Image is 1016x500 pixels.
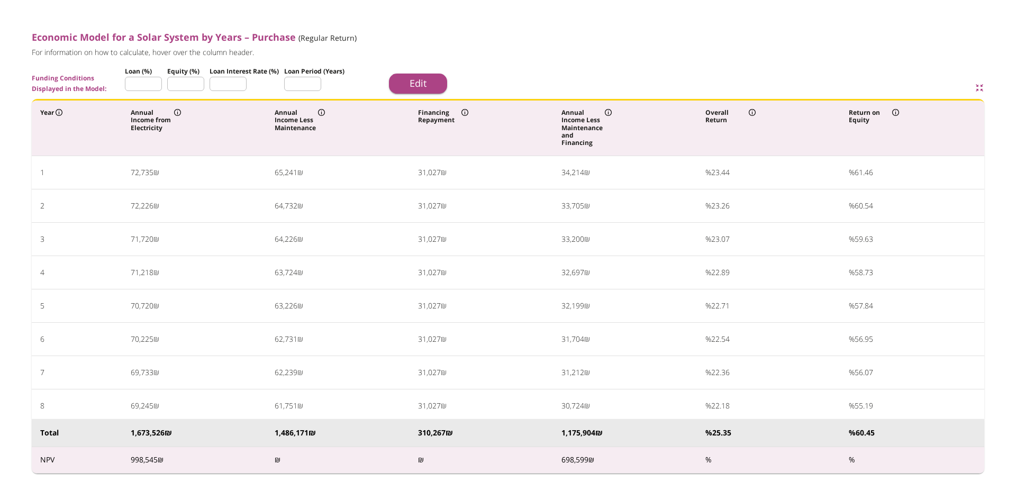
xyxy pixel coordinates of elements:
div: 55.19 [855,398,873,414]
div: 22.71 [711,298,730,314]
div: 70,225 [131,331,153,347]
div: 31,027 [418,365,441,380]
div: ₪ [297,398,303,414]
div: % [705,298,711,314]
div: 698,599 [561,456,588,465]
span: For information on how to calculate, hover over the column header. [32,48,937,58]
div: 998,545 [131,456,158,465]
div: ₪ [584,398,590,414]
div: 65,241 [275,165,297,180]
div: % [849,298,855,314]
div: ₪ [297,231,303,247]
div: ₪ [441,365,447,380]
div: ₪ [309,428,316,438]
div: ₪ [584,265,590,280]
div: ₪ [297,165,303,180]
div: 1,175,904 [561,428,595,438]
div: ₪ [441,398,447,414]
div: ₪ [165,428,172,438]
div: 64,732 [275,198,297,214]
div: 56.07 [855,365,873,380]
div: ₪ [441,198,447,214]
div: ₪ [297,365,303,380]
div: ₪ [158,456,164,465]
div: 31,704 [561,331,584,347]
div: 1,486,171 [275,428,309,438]
div: 33,200 [561,231,584,247]
div: 71,218 [131,265,153,280]
div: ₪ [584,298,590,314]
div: % [705,456,712,465]
div: Annual Income Less Maintenance and Financing [561,109,612,147]
div: % [705,428,712,438]
div: ₪ [441,265,447,280]
div: % [849,428,856,438]
div: % [849,265,855,280]
div: % [705,365,711,380]
div: 60.54 [855,198,873,214]
div: ₪ [153,198,159,214]
span: Economic Model for a Solar System by Years – Purchase [32,32,937,43]
div: ₪ [441,165,447,180]
div: % [705,198,711,214]
div: % [849,398,855,414]
div: 59.63 [855,231,873,247]
div: 72,226 [131,198,153,214]
div: ₪ [441,331,447,347]
div: ₪ [588,456,594,465]
div: Overall Return [705,109,756,124]
div: ₪ [153,331,159,347]
div: 69,245 [131,398,153,414]
div: ₪ [275,456,280,465]
div: 32,199 [561,298,584,314]
div: ₪ [584,365,590,380]
div: ₪ [584,231,590,247]
div: 31,027 [418,298,441,314]
div: 30,724 [561,398,584,414]
div: 62,239 [275,365,297,380]
div: 25.35 [712,428,731,438]
div: 310,267 [418,428,446,438]
span: Loan Interest Rate (%) [210,67,279,76]
div: ₪ [153,398,159,414]
span: Loan (%) [125,67,152,76]
div: 22.89 [711,265,730,280]
div: 31,027 [418,398,441,414]
div: % [705,331,711,347]
div: 1,673,526 [131,428,165,438]
div: % [849,365,855,380]
button: Edit [389,74,447,94]
div: ₪ [297,298,303,314]
span: Loan Period (Years) [284,67,344,76]
div: ₪ [595,428,603,438]
div: ₪ [441,298,447,314]
div: ₪ [297,331,303,347]
div: 69,733 [131,365,153,380]
div: 31,027 [418,165,441,180]
div: 31,027 [418,331,441,347]
div: 23.07 [711,231,730,247]
div: % [849,331,855,347]
div: 33,705 [561,198,584,214]
div: 60.45 [856,428,875,438]
div: 31,212 [561,365,584,380]
div: 64,226 [275,231,297,247]
div: ₪ [153,165,159,180]
div: ₪ [584,165,590,180]
div: ₪ [153,298,159,314]
div: ₪ [153,265,159,280]
span: (Regular Return) [298,33,357,43]
div: 22.18 [711,398,730,414]
div: % [705,265,711,280]
div: % [849,198,855,214]
div: % [705,165,711,180]
div: 22.54 [711,331,730,347]
div: % [849,456,855,465]
div: 70,720 [131,298,153,314]
div: 57.84 [855,298,873,314]
div: 72,735 [131,165,153,180]
div: 23.26 [711,198,730,214]
div: 22.36 [711,365,730,380]
div: Annual Income from Electricity [131,109,181,132]
div: ₪ [441,231,447,247]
